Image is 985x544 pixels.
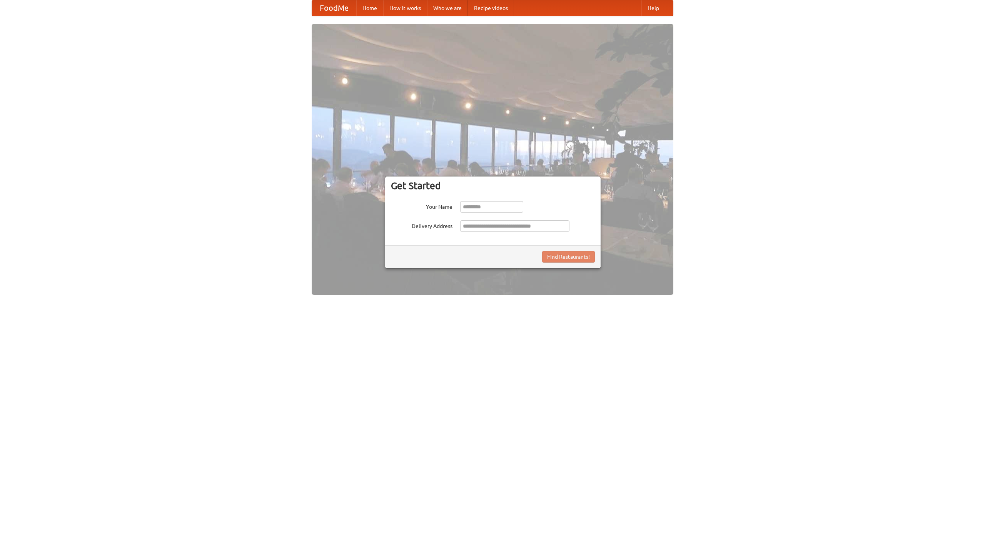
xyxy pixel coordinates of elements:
a: Who we are [427,0,468,16]
a: Help [641,0,665,16]
h3: Get Started [391,180,595,191]
a: Recipe videos [468,0,514,16]
button: Find Restaurants! [542,251,595,263]
a: Home [356,0,383,16]
label: Delivery Address [391,220,452,230]
label: Your Name [391,201,452,211]
a: How it works [383,0,427,16]
a: FoodMe [312,0,356,16]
